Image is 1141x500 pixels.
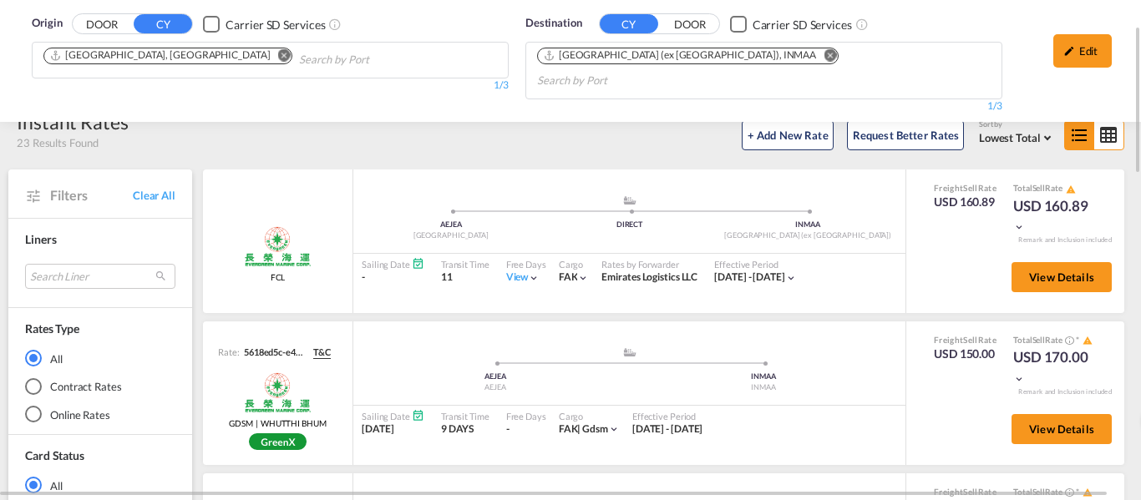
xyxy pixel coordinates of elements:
input: Search by Port [299,47,458,73]
button: Spot Rates are dynamic & can fluctuate with time [1062,335,1074,347]
div: - [362,270,424,285]
div: Cargo [559,410,620,422]
div: Freight Rate [934,334,996,346]
span: Liners [25,232,56,246]
div: Effective Period [632,410,703,422]
div: gdsm [559,422,608,437]
md-icon: assets/icons/custom/ship-fill.svg [620,348,640,356]
span: Rate: [218,346,240,359]
span: Subject to Remarks [1074,335,1081,345]
span: T&C [313,346,331,359]
md-icon: icon-alert [1083,487,1093,497]
md-icon: Schedules Available [412,409,424,422]
div: USD 170.00 [1013,347,1097,387]
span: 23 Results Found [17,135,98,150]
md-icon: Unchecked: Search for CY (Container Yard) services for all selected carriers.Checked : Search for... [855,18,869,31]
md-icon: icon-chevron-down [577,272,589,284]
md-icon: Unchecked: Search for CY (Container Yard) services for all selected carriers.Checked : Search for... [328,18,342,31]
div: Chennai (ex Madras), INMAA [543,48,816,63]
md-icon: icon-chevron-down [1013,221,1025,233]
div: INMAA [630,382,898,393]
button: DOOR [661,15,719,34]
div: USD 160.89 [934,194,996,210]
span: [DATE] - [DATE] [632,422,703,435]
span: Emirates Logistics LLC [601,270,697,283]
div: [DATE] [362,422,424,437]
md-select: Select: Lowest Total [979,127,1056,146]
span: Origin [32,15,62,32]
button: CY [134,14,192,33]
span: Sell [963,487,977,497]
span: Sell [1032,335,1046,345]
div: Jebel Ali, AEJEA [49,48,270,63]
img: Greenx.png [249,433,307,450]
div: USD 150.00 [934,346,996,362]
div: Effective Period [714,258,797,270]
md-radio-button: Online Rates [25,407,175,423]
md-checkbox: Checkbox No Ink [730,15,852,33]
div: Cargo [559,258,590,270]
md-icon: icon-alert [1083,336,1093,346]
img: Evergreen Line [244,225,311,267]
button: icon-alert [1081,335,1093,347]
md-icon: icon-chevron-down [608,423,620,435]
div: 11 [441,270,489,285]
span: FAK [559,422,583,435]
md-radio-button: All [25,350,175,366]
div: 11 Sep 2025 - 30 Sep 2025 [632,422,703,437]
md-icon: icon-pencil [1063,45,1075,57]
div: Press delete to remove this chip. [543,48,819,63]
span: Lowest Total [979,131,1041,144]
div: Remark and Inclusion included [1006,235,1124,245]
md-icon: icon-chevron-down [785,272,797,284]
div: [GEOGRAPHIC_DATA] [362,230,540,241]
span: WHUTTHI BHUM [261,417,327,429]
div: Carrier SD Services [753,17,852,33]
button: View Details [1012,262,1112,292]
span: Sell [963,335,977,345]
md-icon: icon-chevron-down [1013,373,1025,385]
div: Total Rate [1013,182,1097,195]
span: FCL [271,271,286,283]
div: icon-pencilEdit [1053,34,1112,68]
div: Instant Rates [17,109,129,135]
md-icon: icon-alert [1066,184,1076,194]
div: AEJEA [362,382,630,393]
div: Rates by Forwarder [601,258,697,270]
md-chips-wrap: Chips container. Use arrow keys to select chips. [535,43,993,94]
div: - [506,422,510,437]
span: | [253,417,261,429]
span: GDSM [229,417,253,429]
button: View Details [1012,414,1112,444]
input: Search by Port [537,68,696,94]
div: Freight Rate [934,182,996,194]
div: 08 Sep 2025 - 30 Sep 2025 [714,270,785,285]
div: INMAA [718,220,897,230]
span: FAK [559,270,578,283]
div: Sailing Date [362,410,424,422]
button: Remove [266,48,292,65]
button: Spot Rates are dynamic & can fluctuate with time [1062,487,1074,499]
div: [GEOGRAPHIC_DATA] (ex [GEOGRAPHIC_DATA]) [718,230,897,241]
img: Evergreen Spot [244,371,311,413]
div: Rates Type [25,321,79,337]
span: Subject to Remarks [1074,487,1081,497]
button: icon-alert [1064,183,1076,195]
md-icon: icon-chevron-down [528,272,540,284]
button: Remove [813,48,838,65]
div: Transit Time [441,258,489,270]
span: Filters [50,186,133,205]
div: 9 DAYS [441,422,489,437]
div: Carrier SD Services [226,17,325,33]
span: | [577,422,581,435]
div: Free Days [506,258,546,270]
md-checkbox: Checkbox No Ink [203,15,325,33]
md-chips-wrap: Chips container. Use arrow keys to select chips. [41,43,464,73]
div: 1/3 [32,78,509,93]
div: Sort by [979,119,1056,130]
div: AEJEA [362,371,630,382]
div: Total Rate [1013,486,1097,499]
div: Freight Rate [934,486,996,497]
div: DIRECT [540,220,719,230]
div: Card Status [25,447,84,464]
